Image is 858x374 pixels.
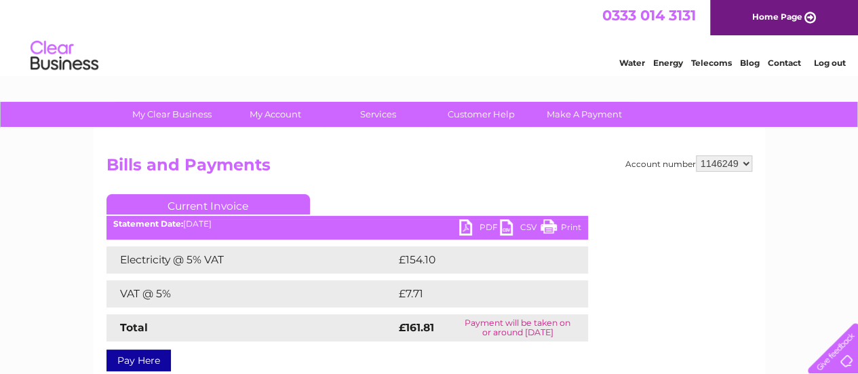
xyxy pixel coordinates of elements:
[448,314,588,341] td: Payment will be taken on or around [DATE]
[219,102,331,127] a: My Account
[625,155,752,172] div: Account number
[113,219,183,229] b: Statement Date:
[30,35,99,77] img: logo.png
[768,58,801,68] a: Contact
[740,58,760,68] a: Blog
[653,58,683,68] a: Energy
[813,58,845,68] a: Log out
[116,102,228,127] a: My Clear Business
[602,7,696,24] a: 0333 014 3131
[106,246,395,274] td: Electricity @ 5% VAT
[106,194,310,214] a: Current Invoice
[691,58,732,68] a: Telecoms
[106,350,171,371] a: Pay Here
[528,102,640,127] a: Make A Payment
[106,280,395,307] td: VAT @ 5%
[425,102,537,127] a: Customer Help
[500,219,541,239] a: CSV
[106,155,752,181] h2: Bills and Payments
[459,219,500,239] a: PDF
[106,219,588,229] div: [DATE]
[541,219,581,239] a: Print
[109,7,750,66] div: Clear Business is a trading name of Verastar Limited (registered in [GEOGRAPHIC_DATA] No. 3667643...
[395,280,553,307] td: £7.71
[395,246,562,274] td: £154.10
[619,58,645,68] a: Water
[399,321,434,334] strong: £161.81
[322,102,434,127] a: Services
[120,321,148,334] strong: Total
